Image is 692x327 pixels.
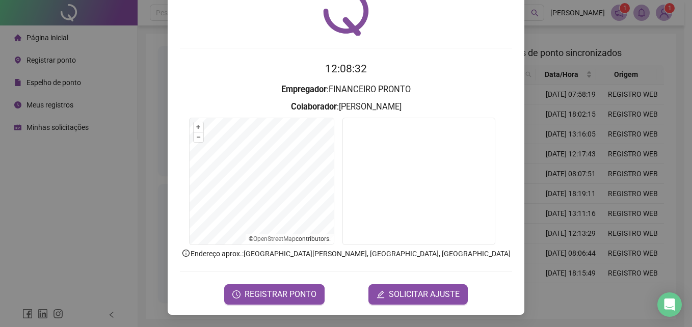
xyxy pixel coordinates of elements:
[180,83,512,96] h3: : FINANCEIRO PRONTO
[368,284,468,305] button: editSOLICITAR AJUSTE
[281,85,327,94] strong: Empregador
[180,248,512,259] p: Endereço aprox. : [GEOGRAPHIC_DATA][PERSON_NAME], [GEOGRAPHIC_DATA], [GEOGRAPHIC_DATA]
[291,102,337,112] strong: Colaborador
[657,292,682,317] div: Open Intercom Messenger
[194,122,203,132] button: +
[180,100,512,114] h3: : [PERSON_NAME]
[325,63,367,75] time: 12:08:32
[389,288,460,301] span: SOLICITAR AJUSTE
[377,290,385,298] span: edit
[224,284,325,305] button: REGISTRAR PONTO
[249,235,331,242] li: © contributors.
[194,132,203,142] button: –
[232,290,241,298] span: clock-circle
[253,235,296,242] a: OpenStreetMap
[245,288,316,301] span: REGISTRAR PONTO
[181,249,191,258] span: info-circle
